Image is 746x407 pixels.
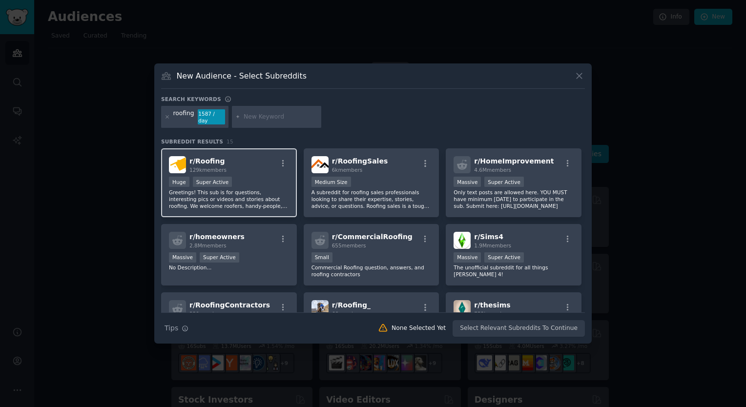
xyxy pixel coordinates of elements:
[161,96,221,102] h3: Search keywords
[474,243,511,248] span: 1.9M members
[177,71,307,81] h3: New Audience - Select Subreddits
[311,177,351,187] div: Medium Size
[332,233,413,241] span: r/ CommercialRoofing
[169,156,186,173] img: Roofing
[454,232,471,249] img: Sims4
[169,189,289,209] p: Greetings! This sub is for questions, interesting pics or videos and stories about roofing. We we...
[200,252,239,263] div: Super Active
[484,177,524,187] div: Super Active
[311,189,432,209] p: A subreddit for roofing sales professionals looking to share their expertise, stories, advice, or...
[169,252,196,263] div: Massive
[454,264,574,278] p: The unofficial subreddit for all things [PERSON_NAME] 4!
[244,113,318,122] input: New Keyword
[227,139,233,144] span: 15
[454,177,481,187] div: Massive
[189,301,270,309] span: r/ RoofingContractors
[173,109,194,125] div: roofing
[311,156,329,173] img: RoofingSales
[484,252,524,263] div: Super Active
[169,264,289,271] p: No Description...
[454,189,574,209] p: Only text posts are allowed here. YOU MUST have minimum [DATE] to participate in the sub. Submit ...
[198,109,225,125] div: 1587 / day
[189,167,227,173] span: 129k members
[189,157,225,165] span: r/ Roofing
[161,320,192,337] button: Tips
[332,243,366,248] span: 655 members
[332,157,388,165] span: r/ RoofingSales
[311,252,332,263] div: Small
[311,264,432,278] p: Commercial Roofing question, answers, and roofing contractors
[189,311,224,317] span: 320 members
[332,167,363,173] span: 6k members
[474,157,554,165] span: r/ HomeImprovement
[474,167,511,173] span: 4.6M members
[165,323,178,333] span: Tips
[454,252,481,263] div: Massive
[392,324,446,333] div: None Selected Yet
[189,243,227,248] span: 2.8M members
[332,301,371,309] span: r/ Roofing_
[332,311,363,317] span: 66 members
[161,138,223,145] span: Subreddit Results
[193,177,232,187] div: Super Active
[454,300,471,317] img: thesims
[474,233,503,241] span: r/ Sims4
[189,233,245,241] span: r/ homeowners
[474,301,510,309] span: r/ thesims
[311,300,329,317] img: Roofing_
[169,177,189,187] div: Huge
[474,311,511,317] span: 752k members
